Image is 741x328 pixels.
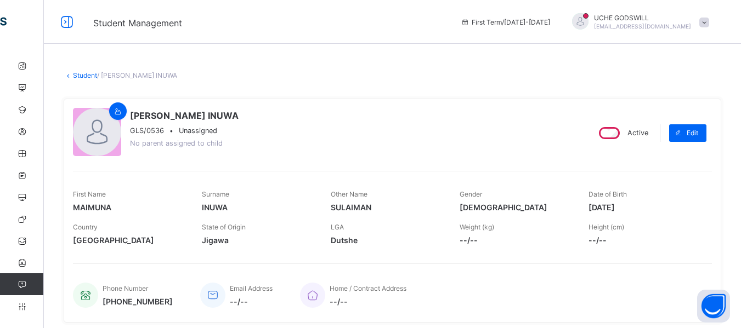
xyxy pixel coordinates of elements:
span: First Name [73,190,106,198]
span: LGA [331,223,344,231]
span: Edit [687,129,698,137]
span: Other Name [331,190,367,198]
span: [EMAIL_ADDRESS][DOMAIN_NAME] [594,23,691,30]
button: Open asap [697,290,730,323]
div: UCHEGODSWILL [561,13,715,31]
span: [GEOGRAPHIC_DATA] [73,235,185,245]
span: Height (cm) [589,223,624,231]
span: Home / Contract Address [330,284,406,292]
span: --/-- [330,297,406,306]
span: --/-- [230,297,273,306]
span: [DATE] [589,203,701,212]
span: MAIMUNA [73,203,185,212]
span: Country [73,223,98,231]
span: / [PERSON_NAME] INUWA [97,71,177,79]
span: Gender [460,190,482,198]
span: Unassigned [179,126,217,135]
span: UCHE GODSWILL [594,14,691,22]
span: SULAIMAN [331,203,443,212]
span: No parent assigned to child [130,139,223,147]
span: Weight (kg) [460,223,494,231]
span: Email Address [230,284,273,292]
span: [PERSON_NAME] INUWA [130,110,239,121]
span: Dutshe [331,235,443,245]
span: [PHONE_NUMBER] [103,297,173,306]
span: INUWA [202,203,314,212]
span: Jigawa [202,235,314,245]
span: session/term information [461,18,550,26]
span: Date of Birth [589,190,627,198]
span: Active [627,129,648,137]
span: State of Origin [202,223,246,231]
span: Phone Number [103,284,148,292]
span: GLS/0536 [130,126,164,135]
span: --/-- [589,235,701,245]
a: Student [73,71,97,79]
div: • [130,126,239,135]
span: [DEMOGRAPHIC_DATA] [460,203,572,212]
span: Student Management [93,18,182,28]
span: Surname [202,190,229,198]
span: --/-- [460,235,572,245]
